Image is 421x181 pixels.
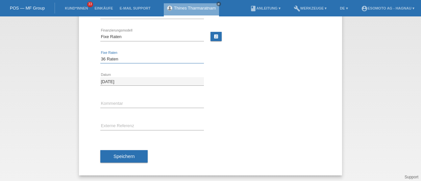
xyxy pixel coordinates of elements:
a: Kund*innen [62,6,91,10]
span: Speichern [113,154,135,159]
i: calculate [213,34,219,39]
a: buildWerkzeuge ▾ [290,6,330,10]
span: 33 [87,2,93,7]
a: bookAnleitung ▾ [247,6,284,10]
a: calculate [210,32,222,41]
a: account_circleEsomoto AG - Hagnau ▾ [358,6,418,10]
i: book [250,5,257,12]
a: E-Mail Support [116,6,154,10]
i: build [294,5,300,12]
a: close [216,2,221,6]
a: POS — MF Group [10,6,45,11]
a: DE ▾ [336,6,351,10]
a: Thines Tharmaratnam [174,6,216,11]
i: account_circle [361,5,368,12]
i: close [217,2,220,6]
a: Support [405,175,418,179]
button: Speichern [100,150,148,163]
a: Einkäufe [91,6,116,10]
